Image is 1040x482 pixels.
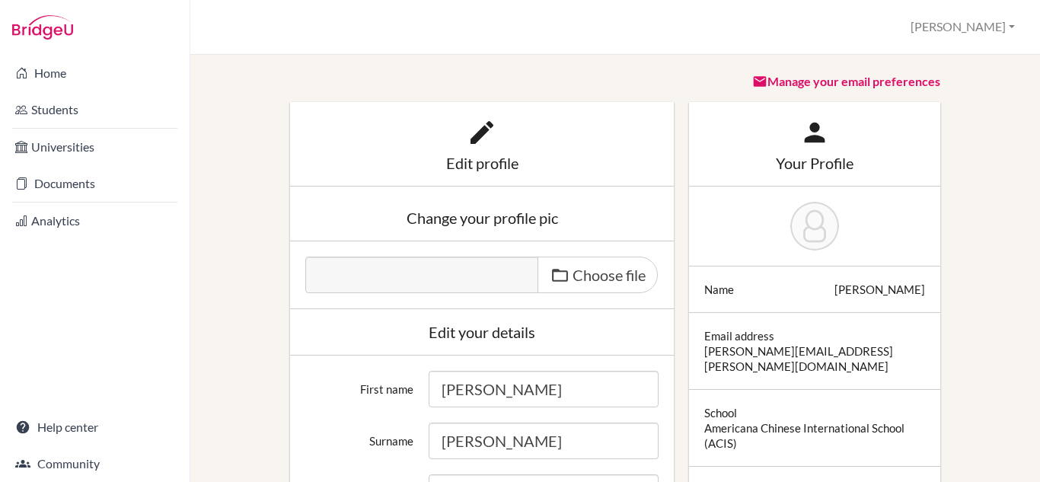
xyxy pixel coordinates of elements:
[305,324,659,340] div: Edit your details
[704,343,924,374] div: [PERSON_NAME][EMAIL_ADDRESS][PERSON_NAME][DOMAIN_NAME]
[305,210,659,225] div: Change your profile pic
[904,13,1022,41] button: [PERSON_NAME]
[3,132,187,162] a: Universities
[3,206,187,236] a: Analytics
[752,74,940,88] a: Manage your email preferences
[573,266,646,284] span: Choose file
[704,420,924,451] div: Americana Chinese International School (ACIS)
[12,15,73,40] img: Bridge-U
[790,202,839,251] img: Anna Chen
[834,282,925,297] div: [PERSON_NAME]
[3,94,187,125] a: Students
[3,58,187,88] a: Home
[3,412,187,442] a: Help center
[3,168,187,199] a: Documents
[704,282,734,297] div: Name
[298,423,420,448] label: Surname
[298,371,420,397] label: First name
[704,155,924,171] div: Your Profile
[704,328,774,343] div: Email address
[704,405,737,420] div: School
[3,448,187,479] a: Community
[305,155,659,171] div: Edit profile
